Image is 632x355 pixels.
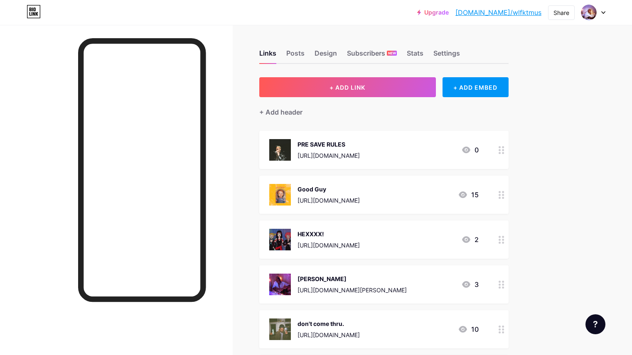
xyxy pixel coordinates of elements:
[298,319,360,328] div: don't come thru.
[298,241,360,250] div: [URL][DOMAIN_NAME]
[458,190,479,200] div: 15
[269,229,291,250] img: HEXXXX!
[259,107,302,117] div: + Add header
[286,48,305,63] div: Posts
[298,151,360,160] div: [URL][DOMAIN_NAME]
[347,48,397,63] div: Subscribers
[298,196,360,205] div: [URL][DOMAIN_NAME]
[433,48,460,63] div: Settings
[388,51,396,56] span: NEW
[553,8,569,17] div: Share
[455,7,541,17] a: [DOMAIN_NAME]/wlfktmus
[461,279,479,289] div: 3
[315,48,337,63] div: Design
[461,145,479,155] div: 0
[269,139,291,161] img: PRE SAVE RULES
[581,5,597,20] img: WLFKT Music
[298,185,360,193] div: Good Guy
[298,230,360,238] div: HEXXXX!
[298,286,407,294] div: [URL][DOMAIN_NAME][PERSON_NAME]
[269,318,291,340] img: don't come thru.
[407,48,423,63] div: Stats
[458,324,479,334] div: 10
[269,184,291,206] img: Good Guy
[298,140,360,149] div: PRE SAVE RULES
[259,77,436,97] button: + ADD LINK
[298,331,360,339] div: [URL][DOMAIN_NAME]
[417,9,449,16] a: Upgrade
[259,48,276,63] div: Links
[330,84,365,91] span: + ADD LINK
[443,77,509,97] div: + ADD EMBED
[461,235,479,245] div: 2
[298,274,407,283] div: [PERSON_NAME]
[269,274,291,295] img: Ramona Flowers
